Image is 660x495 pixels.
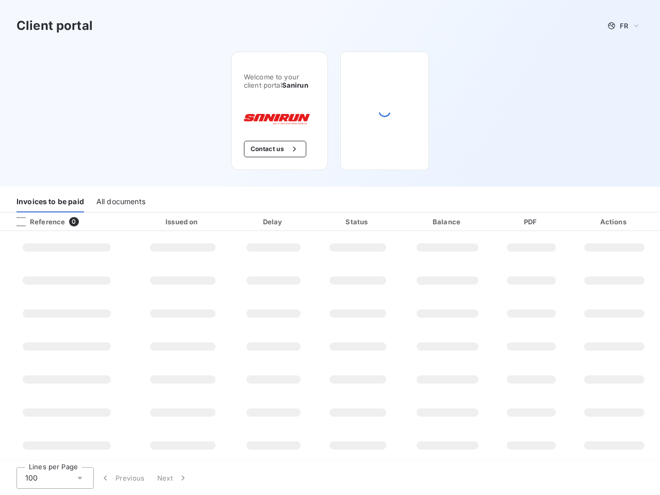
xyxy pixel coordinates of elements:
div: Delay [235,217,313,227]
button: Contact us [244,141,306,157]
div: Actions [570,217,658,227]
button: Next [151,467,194,489]
h3: Client portal [16,16,93,35]
span: 100 [25,473,38,483]
span: FR [620,22,628,30]
div: Reference [8,217,65,226]
div: Balance [403,217,492,227]
span: Sanirun [282,81,308,89]
span: Welcome to your client portal [244,73,315,89]
span: 0 [69,217,78,226]
div: Issued on [135,217,230,227]
img: Company logo [244,114,310,124]
button: Previous [94,467,151,489]
div: All documents [96,191,145,212]
div: Invoices to be paid [16,191,84,212]
div: Status [317,217,399,227]
div: PDF [497,217,567,227]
